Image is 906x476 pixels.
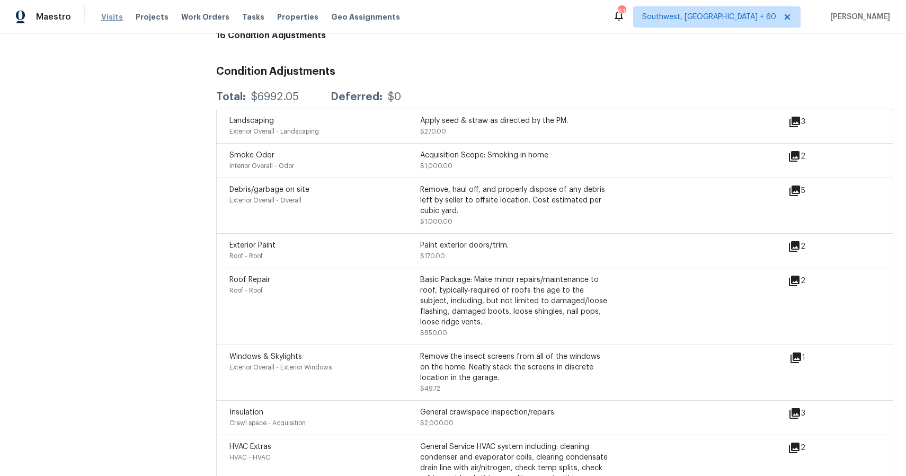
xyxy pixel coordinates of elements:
[181,12,229,22] span: Work Orders
[229,197,301,204] span: Exterior Overall - Overall
[788,184,839,197] div: 5
[251,92,299,102] div: $6992.05
[36,12,71,22] span: Maestro
[216,92,246,102] div: Total:
[420,275,611,328] div: Basic Package: Make minor repairs/maintenance to roof, typically-required of roofs the age to the...
[229,253,263,259] span: Roof - Roof
[642,12,776,22] span: Southwest, [GEOGRAPHIC_DATA] + 60
[277,12,318,22] span: Properties
[229,287,263,294] span: Roof - Roof
[229,163,294,169] span: Interior Overall - Odor
[788,442,839,454] div: 2
[229,117,274,125] span: Landscaping
[420,420,454,426] span: $2,000.00
[420,253,445,259] span: $170.00
[331,92,383,102] div: Deferred:
[216,66,893,77] h3: Condition Adjustments
[420,240,611,251] div: Paint exterior doors/trim.
[420,330,447,336] span: $850.00
[242,13,264,21] span: Tasks
[788,275,839,287] div: 2
[229,152,274,159] span: Smoke Odor
[229,454,270,461] span: HVAC - HVAC
[789,351,839,364] div: 1
[229,186,309,193] span: Debris/garbage on site
[420,385,440,392] span: $49.72
[420,218,452,225] span: $1,000.00
[229,276,270,284] span: Roof Repair
[420,150,611,161] div: Acquisition Scope: Smoking in home
[420,351,611,383] div: Remove the insect screens from all of the windows on the home. Neatly stack the screens in discre...
[229,242,276,249] span: Exterior Paint
[788,150,839,163] div: 2
[136,12,168,22] span: Projects
[331,12,400,22] span: Geo Assignments
[101,12,123,22] span: Visits
[420,128,446,135] span: $270.00
[229,420,306,426] span: Crawl space - Acquisition
[788,116,839,128] div: 3
[420,407,611,418] div: General crawlspace inspection/repairs.
[788,240,839,253] div: 2
[216,30,893,41] h4: 16 Condition Adjustments
[229,128,319,135] span: Exterior Overall - Landscaping
[229,353,302,360] span: Windows & Skylights
[229,443,271,451] span: HVAC Extras
[618,6,625,17] div: 631
[420,116,611,126] div: Apply seed & straw as directed by the PM.
[229,409,263,416] span: Insulation
[420,163,452,169] span: $1,000.00
[826,12,890,22] span: [PERSON_NAME]
[388,92,401,102] div: $0
[420,184,611,216] div: Remove, haul off, and properly dispose of any debris left by seller to offsite location. Cost est...
[788,407,839,420] div: 3
[229,364,332,371] span: Exterior Overall - Exterior Windows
